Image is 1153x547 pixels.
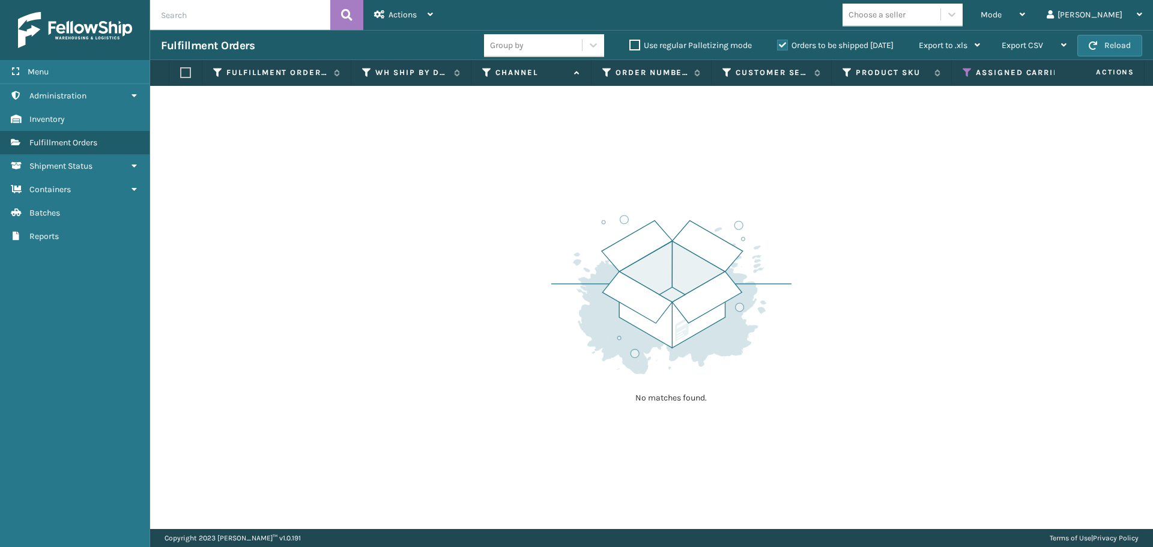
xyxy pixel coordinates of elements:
button: Reload [1077,35,1142,56]
div: Group by [490,39,524,52]
span: Actions [1058,62,1142,82]
a: Terms of Use [1050,534,1091,542]
label: Product SKU [856,67,928,78]
label: Use regular Palletizing mode [629,40,752,50]
span: Shipment Status [29,161,92,171]
span: Menu [28,67,49,77]
label: Fulfillment Order Id [226,67,328,78]
span: Export CSV [1002,40,1043,50]
span: Mode [981,10,1002,20]
span: Containers [29,184,71,195]
span: Inventory [29,114,65,124]
img: logo [18,12,132,48]
p: Copyright 2023 [PERSON_NAME]™ v 1.0.191 [165,529,301,547]
label: Channel [495,67,568,78]
a: Privacy Policy [1093,534,1139,542]
div: | [1050,529,1139,547]
label: Assigned Carrier Service [976,67,1137,78]
div: Choose a seller [849,8,906,21]
label: Customer Service Order Number [736,67,808,78]
span: Export to .xls [919,40,967,50]
label: Orders to be shipped [DATE] [777,40,894,50]
label: Order Number [616,67,688,78]
label: WH Ship By Date [375,67,448,78]
span: Reports [29,231,59,241]
span: Batches [29,208,60,218]
span: Administration [29,91,86,101]
h3: Fulfillment Orders [161,38,255,53]
span: Fulfillment Orders [29,138,97,148]
span: Actions [389,10,417,20]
